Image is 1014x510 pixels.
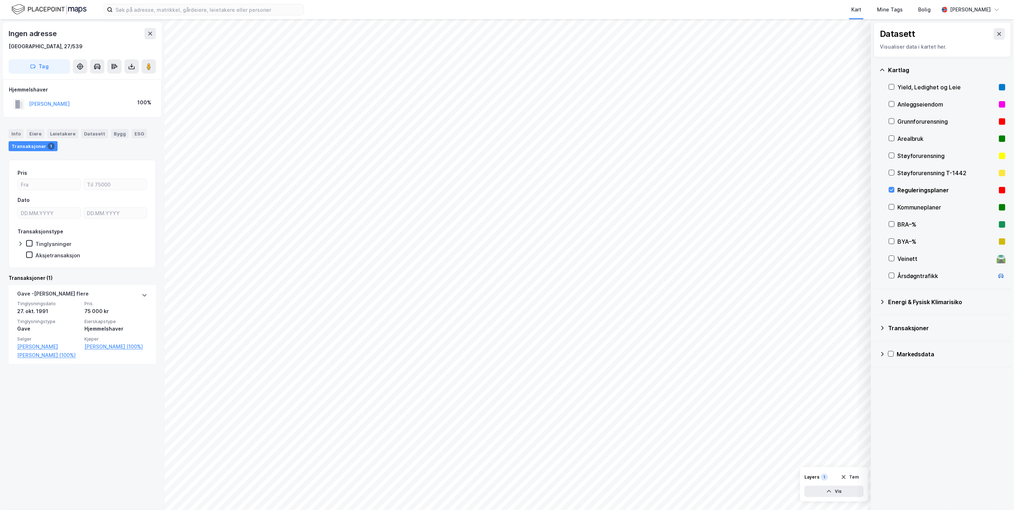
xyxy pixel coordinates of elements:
[897,117,996,126] div: Grunnforurensning
[35,241,72,247] div: Tinglysninger
[9,141,58,151] div: Transaksjoner
[888,66,1005,74] div: Kartlag
[84,336,147,342] span: Kjøper
[84,208,147,218] input: DD.MM.YYYY
[897,186,996,194] div: Reguleringsplaner
[880,43,1005,51] div: Visualiser data i kartet her.
[897,169,996,177] div: Støyforurensning T-1442
[836,471,864,483] button: Tøm
[9,42,83,51] div: [GEOGRAPHIC_DATA], 27/539
[9,59,70,74] button: Tag
[897,220,996,229] div: BRA–%
[111,129,129,138] div: Bygg
[18,169,27,177] div: Pris
[84,325,147,333] div: Hjemmelshaver
[18,179,80,190] input: Fra
[17,318,80,325] span: Tinglysningstype
[81,129,108,138] div: Datasett
[47,129,78,138] div: Leietakere
[897,203,996,212] div: Kommuneplaner
[897,272,994,280] div: Årsdøgntrafikk
[17,289,89,301] div: Gave - [PERSON_NAME] flere
[48,143,55,150] div: 1
[84,318,147,325] span: Eierskapstype
[888,324,1005,332] div: Transaksjoner
[950,5,991,14] div: [PERSON_NAME]
[11,3,87,16] img: logo.f888ab2527a4732fd821a326f86c7f29.svg
[84,307,147,316] div: 75 000 kr
[84,179,147,190] input: Til 75000
[113,4,304,15] input: Søk på adresse, matrikkel, gårdeiere, leietakere eller personer
[17,325,80,333] div: Gave
[804,486,864,497] button: Vis
[84,301,147,307] span: Pris
[18,196,30,204] div: Dato
[919,5,931,14] div: Bolig
[897,100,996,109] div: Anleggseiendom
[18,227,63,236] div: Transaksjonstype
[17,336,80,342] span: Selger
[132,129,147,138] div: ESG
[880,28,915,40] div: Datasett
[897,134,996,143] div: Arealbruk
[137,98,151,107] div: 100%
[17,342,80,360] a: [PERSON_NAME] [PERSON_NAME] (100%)
[851,5,861,14] div: Kart
[897,350,1005,358] div: Markedsdata
[26,129,44,138] div: Eiere
[17,301,80,307] span: Tinglysningsdato
[9,274,156,282] div: Transaksjoner (1)
[897,83,996,91] div: Yield, Ledighet og Leie
[804,474,819,480] div: Layers
[978,476,1014,510] div: Kontrollprogram for chat
[897,237,996,246] div: BYA–%
[978,476,1014,510] iframe: Chat Widget
[17,307,80,316] div: 27. okt. 1991
[996,254,1006,263] div: 🛣️
[897,152,996,160] div: Støyforurensning
[35,252,80,259] div: Aksjetransaksjon
[897,254,994,263] div: Veinett
[9,28,58,39] div: Ingen adresse
[888,298,1005,306] div: Energi & Fysisk Klimarisiko
[821,474,828,481] div: 1
[84,342,147,351] a: [PERSON_NAME] (100%)
[877,5,903,14] div: Mine Tags
[9,85,156,94] div: Hjemmelshaver
[18,208,80,218] input: DD.MM.YYYY
[9,129,24,138] div: Info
